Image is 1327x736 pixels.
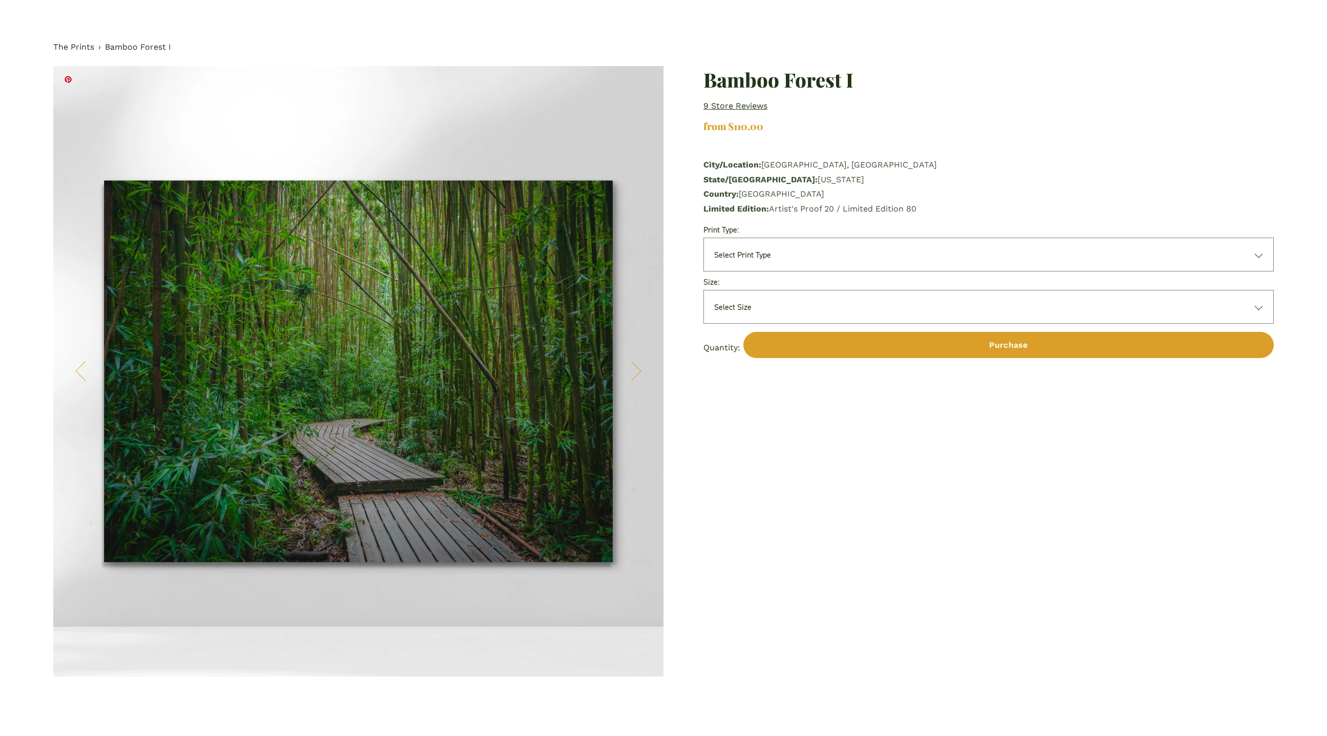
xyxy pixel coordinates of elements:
[105,40,171,55] a: Bamboo Forest I
[703,175,818,184] strong: State/[GEOGRAPHIC_DATA]:
[989,340,1028,350] span: Purchase
[743,332,1274,358] button: Purchase
[703,119,1274,133] div: from $110.00
[53,40,94,55] a: The Prints
[703,204,769,214] strong: Limited Edition:
[703,277,1274,287] div: Size:
[618,359,644,384] button: Next
[703,341,740,355] label: Quantity:
[703,66,1274,94] h1: Bamboo Forest I
[53,66,663,677] img: Lush bamboo forest with a wooden path winding through tall green stalks.
[703,189,739,199] strong: Country:
[98,40,101,55] span: ›
[73,359,99,384] button: Previous
[703,158,1274,217] p: [GEOGRAPHIC_DATA], [GEOGRAPHIC_DATA] [US_STATE] [GEOGRAPHIC_DATA] Artist's Proof 20 / Limited Edi...
[53,66,663,677] div: Gallery
[64,75,72,83] a: Pin it!
[703,160,761,170] strong: City/Location:
[703,225,1274,235] div: Print Type:
[701,137,1276,152] iframe: Payment method messaging
[703,99,767,114] a: 9 store reviews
